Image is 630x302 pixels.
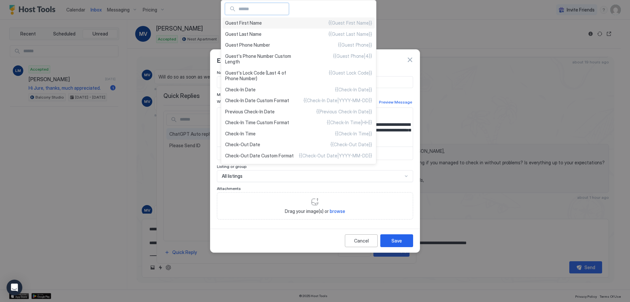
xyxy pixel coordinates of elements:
[225,164,279,170] span: Previous Check-Out Date
[329,70,372,81] span: {{Guest Lock Code}}
[225,31,262,37] span: Guest Last Name
[225,131,256,137] span: Check-In Time
[225,98,289,104] span: Check-In Date Custom Format
[333,53,372,65] span: {{Guest Phone|4}}
[225,142,260,148] span: Check-Out Date
[312,164,372,170] span: {{Previous Check-Out Date}}
[299,153,372,159] span: {{Check-Out Date|YYYY-MM-DD}}
[225,87,256,93] span: Check-In Date
[225,70,299,81] span: Guest's Lock Code (Last 4 of Phone Number)
[225,42,270,48] span: Guest Phone Number
[328,20,372,26] span: {{Guest First Name}}
[225,20,262,26] span: Guest First Name
[328,31,372,37] span: {{Guest Last Name}}
[327,120,372,126] span: {{Check-In Time|HH}}
[225,120,289,126] span: Check-In Time Custom Format
[236,3,288,14] input: Input Field
[338,42,372,48] span: {{Guest Phone}}
[225,153,294,159] span: Check-Out Date Custom Format
[335,131,372,137] span: {{Check-In Time}}
[225,109,275,115] span: Previous Check-In Date
[330,142,372,148] span: {{Check-Out Date}}
[7,280,22,295] div: Open Intercom Messenger
[225,53,299,65] span: Guest's Phone Number Custom Length
[335,87,372,93] span: {{Check-In Date}}
[304,98,372,104] span: {{Check-In Date|YYYY-MM-DD}}
[316,109,372,115] span: {{Previous Check-In Date}}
